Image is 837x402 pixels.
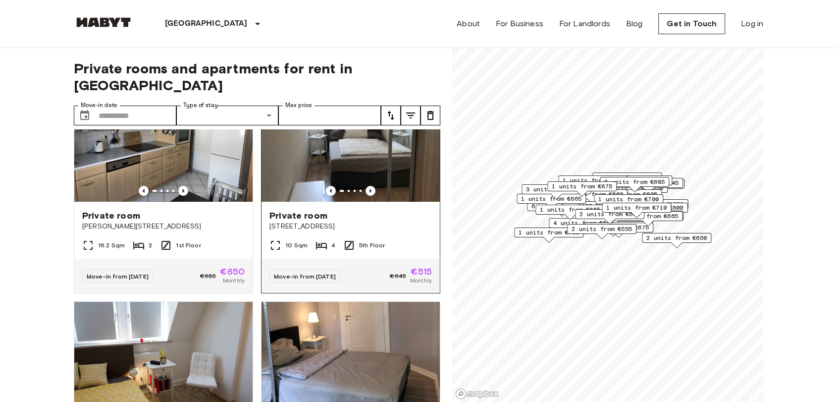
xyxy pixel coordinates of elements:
[359,241,385,250] span: 5th Floor
[597,173,657,182] span: 1 units from €650
[604,177,665,186] span: 2 units from €685
[165,18,248,30] p: [GEOGRAPHIC_DATA]
[81,101,117,110] label: Move-in date
[261,82,440,293] a: Marketing picture of unit DE-04-029-005-03HFPrevious imagePrevious imagePrivate room[STREET_ADDRE...
[598,195,659,204] span: 1 units from €700
[522,184,591,200] div: Map marker
[567,224,636,239] div: Map marker
[646,233,707,242] span: 2 units from €650
[603,175,672,191] div: Map marker
[401,106,420,125] button: tune
[540,205,600,214] span: 1 units from €665
[521,194,581,203] span: 1 units from €665
[496,18,543,30] a: For Business
[220,267,245,276] span: €650
[552,182,612,191] span: 1 units from €675
[457,18,480,30] a: About
[74,83,253,202] img: Marketing picture of unit DE-04-031-001-01HF
[572,225,632,233] span: 2 units from €555
[285,241,308,250] span: 10 Sqm
[535,205,605,220] div: Map marker
[563,176,623,185] span: 1 units from €685
[176,241,201,250] span: 1st Floor
[600,177,669,192] div: Map marker
[514,228,583,243] div: Map marker
[519,228,579,237] span: 1 units from €700
[559,18,610,30] a: For Landlords
[547,181,617,197] div: Map marker
[366,186,375,196] button: Previous image
[326,186,336,196] button: Previous image
[420,106,440,125] button: tune
[178,186,188,196] button: Previous image
[553,219,614,228] span: 4 units from €600
[223,276,245,285] span: Monthly
[331,241,335,250] span: 4
[618,212,678,221] span: 1 units from €665
[620,200,684,209] span: 9 units from €1020
[517,194,586,209] div: Map marker
[607,176,668,185] span: 1 units from €615
[410,276,432,285] span: Monthly
[139,186,149,196] button: Previous image
[411,267,432,276] span: €515
[75,106,95,125] button: Choose date
[549,218,618,233] div: Map marker
[602,203,671,218] div: Map marker
[618,178,679,187] span: 2 units from €545
[616,199,688,215] div: Map marker
[613,211,682,227] div: Map marker
[579,210,640,219] span: 2 units from €690
[642,233,711,248] div: Map marker
[82,222,245,231] span: [PERSON_NAME][STREET_ADDRESS]
[588,223,649,232] span: 2 units from €675
[626,18,643,30] a: Blog
[274,273,336,280] span: Move-in from [DATE]
[74,82,253,293] a: Marketing picture of unit DE-04-031-001-01HFPrevious imagePrevious imagePrivate room[PERSON_NAME]...
[558,189,628,205] div: Map marker
[620,203,683,212] span: 12 units from €600
[74,17,133,27] img: Habyt
[87,273,149,280] span: Move-in from [DATE]
[658,13,725,34] a: Get in Touch
[575,209,644,225] div: Map marker
[592,172,662,188] div: Map marker
[594,194,663,210] div: Map marker
[200,272,216,281] span: €685
[741,18,763,30] a: Log in
[606,203,667,212] span: 1 units from €710
[183,101,218,110] label: Type of stay
[285,101,312,110] label: Max price
[558,175,628,191] div: Map marker
[269,222,432,231] span: [STREET_ADDRESS]
[74,60,440,94] span: Private rooms and apartments for rent in [GEOGRAPHIC_DATA]
[390,272,406,281] span: €645
[381,106,401,125] button: tune
[149,241,152,250] span: 2
[526,185,586,194] span: 3 units from €700
[82,210,140,222] span: Private room
[269,210,327,222] span: Private room
[262,83,440,202] img: Marketing picture of unit DE-04-029-005-03HF
[615,203,688,218] div: Map marker
[98,241,125,250] span: 16.2 Sqm
[455,388,499,400] a: Mapbox logo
